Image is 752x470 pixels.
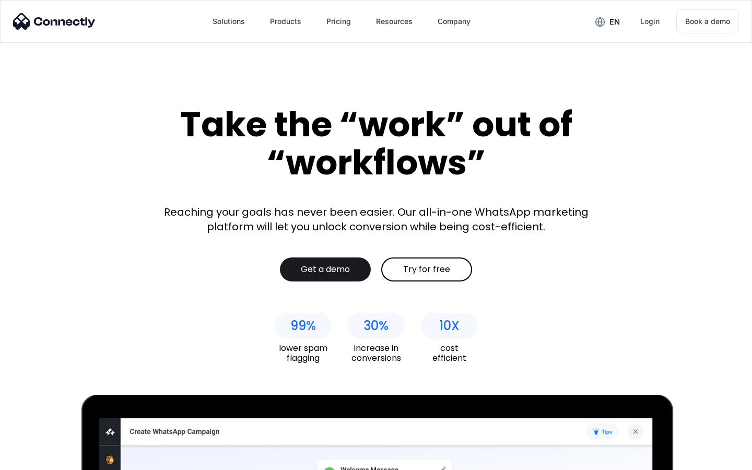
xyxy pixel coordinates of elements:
[326,14,351,29] div: Pricing
[363,319,389,333] div: 30%
[270,14,301,29] div: Products
[376,14,413,29] div: Resources
[157,205,595,234] div: Reaching your goals has never been easier. Our all-in-one WhatsApp marketing platform will let yo...
[438,14,471,29] div: Company
[439,319,460,333] div: 10X
[213,14,245,29] div: Solutions
[347,343,405,363] div: increase in conversions
[609,15,620,29] div: en
[274,343,332,363] div: lower spam flagging
[632,9,668,34] a: Login
[290,319,316,333] div: 99%
[381,257,472,281] a: Try for free
[318,9,359,34] a: Pricing
[141,105,611,181] div: Take the “work” out of “workflows”
[301,264,350,275] div: Get a demo
[10,452,63,466] aside: Language selected: English
[676,9,739,33] a: Book a demo
[403,264,450,275] div: Try for free
[21,452,63,466] ul: Language list
[420,343,478,363] div: cost efficient
[280,257,371,281] a: Get a demo
[640,14,660,29] div: Login
[13,13,96,30] img: Connectly Logo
